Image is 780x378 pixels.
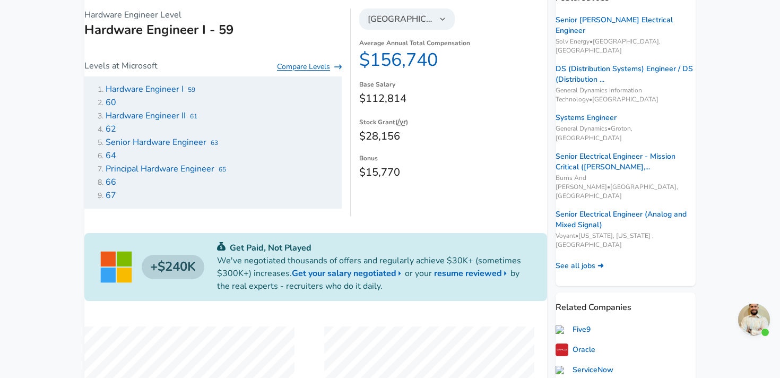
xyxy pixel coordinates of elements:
span: Burns And [PERSON_NAME] • [GEOGRAPHIC_DATA], [GEOGRAPHIC_DATA] [556,174,696,201]
a: Senior [PERSON_NAME] Electrical Engineer [556,15,696,36]
a: Hardware Engineer I59 [106,84,195,94]
dd: $112,814 [359,90,547,107]
button: /yr [397,116,406,128]
dt: Average Annual Total Compensation [359,38,547,49]
img: Microsoft logo [99,250,133,284]
a: Senior Electrical Engineer - Mission Critical ([PERSON_NAME],... [556,151,696,173]
a: 62 [106,124,120,134]
p: Levels at Microsoft [84,59,158,72]
a: Five9 [556,324,591,335]
span: 60 [106,97,116,108]
a: ServiceNow [556,365,613,375]
dt: Stock Grant ( ) [359,116,547,128]
span: Senior Hardware Engineer [106,136,206,148]
span: 65 [219,165,226,174]
a: Get your salary negotiated [292,267,405,280]
a: Systems Engineer [556,113,617,123]
span: Hardware Engineer II [106,110,186,122]
a: resume reviewed [434,267,510,280]
a: DS (Distribution Systems) Engineer / DS (Distribution ... [556,64,696,85]
img: svg+xml;base64,PHN2ZyB4bWxucz0iaHR0cDovL3d3dy53My5vcmcvMjAwMC9zdmciIGZpbGw9IiMwYzU0NjAiIHZpZXdCb3... [217,242,226,251]
span: 66 [106,176,116,188]
dd: $15,770 [359,164,547,181]
h4: $240K [142,255,204,279]
a: Principal Hardware Engineer65 [106,164,226,174]
a: Hardware Engineer II61 [106,111,197,121]
a: 64 [106,151,120,161]
p: Related Companies [556,293,696,314]
span: 62 [106,123,116,135]
span: Principal Hardware Engineer [106,163,214,175]
a: Microsoft logo$240K [99,250,204,284]
a: 60 [106,98,120,108]
span: 64 [106,150,116,161]
p: Get Paid, Not Played [217,242,532,254]
dd: $28,156 [359,128,547,145]
dd: $156,740 [359,49,547,71]
span: Solv Energy • [GEOGRAPHIC_DATA], [GEOGRAPHIC_DATA] [556,37,696,55]
dt: Base Salary [359,80,547,90]
div: Open chat [738,304,770,336]
span: 67 [106,190,116,201]
a: 66 [106,177,120,187]
a: See all jobs ➜ [556,261,604,271]
span: General Dynamics Information Technology • [GEOGRAPHIC_DATA] [556,86,696,104]
p: Hardware Engineer Level [84,8,342,21]
button: [GEOGRAPHIC_DATA] [359,8,455,30]
span: General Dynamics • Groton, [GEOGRAPHIC_DATA] [556,124,696,142]
span: 63 [211,139,218,147]
span: Voyant • [US_STATE], [US_STATE] , [GEOGRAPHIC_DATA] [556,231,696,250]
a: Oracle [556,343,595,356]
span: 61 [190,112,197,121]
img: servicenow.com [556,366,568,374]
span: [GEOGRAPHIC_DATA] [368,13,434,25]
a: Senior Electrical Engineer (Analog and Mixed Signal) [556,209,696,230]
span: Hardware Engineer I [106,83,184,95]
span: 59 [188,85,195,94]
a: Senior Hardware Engineer63 [106,138,218,148]
a: Compare Levels [277,62,342,72]
img: 3gmaNiX.png [556,343,568,356]
dt: Bonus [359,153,547,164]
a: 67 [106,191,120,201]
img: five9.com [556,325,568,334]
p: We've negotiated thousands of offers and regularly achieve $30K+ (sometimes $300K+) increases. or... [217,254,532,293]
h1: Hardware Engineer I - 59 [84,21,342,38]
